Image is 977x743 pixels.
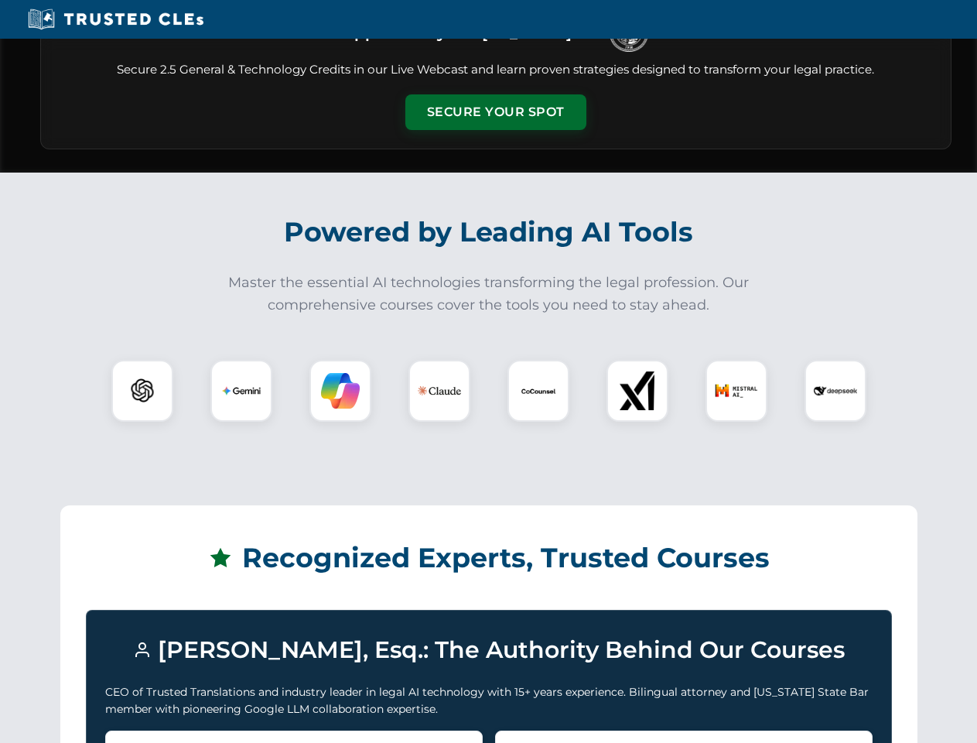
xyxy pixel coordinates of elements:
[60,205,917,259] h2: Powered by Leading AI Tools
[309,360,371,422] div: Copilot
[222,371,261,410] img: Gemini Logo
[618,371,657,410] img: xAI Logo
[105,629,873,671] h3: [PERSON_NAME], Esq.: The Authority Behind Our Courses
[120,368,165,413] img: ChatGPT Logo
[86,531,892,585] h2: Recognized Experts, Trusted Courses
[111,360,173,422] div: ChatGPT
[321,371,360,410] img: Copilot Logo
[519,371,558,410] img: CoCounsel Logo
[405,94,586,130] button: Secure Your Spot
[606,360,668,422] div: xAI
[105,683,873,718] p: CEO of Trusted Translations and industry leader in legal AI technology with 15+ years experience....
[804,360,866,422] div: DeepSeek
[814,369,857,413] img: DeepSeek Logo
[715,369,758,413] img: Mistral AI Logo
[23,8,208,31] img: Trusted CLEs
[507,360,569,422] div: CoCounsel
[408,360,470,422] div: Claude
[210,360,272,422] div: Gemini
[705,360,767,422] div: Mistral AI
[218,272,760,317] p: Master the essential AI technologies transforming the legal profession. Our comprehensive courses...
[60,61,932,79] p: Secure 2.5 General & Technology Credits in our Live Webcast and learn proven strategies designed ...
[418,369,461,413] img: Claude Logo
